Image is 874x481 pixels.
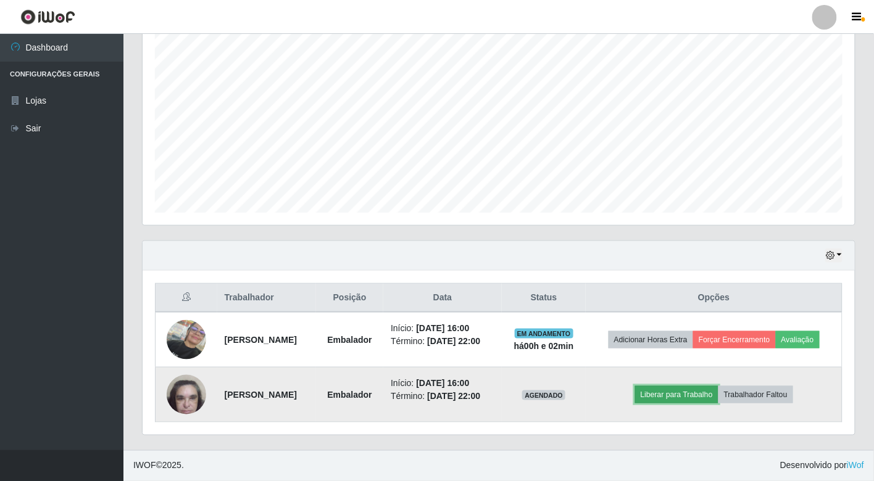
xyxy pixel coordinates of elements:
[780,459,864,472] span: Desenvolvido por
[383,284,502,313] th: Data
[167,320,206,360] img: 1720171489810.jpeg
[225,390,297,400] strong: [PERSON_NAME]
[217,284,316,313] th: Trabalhador
[718,386,793,403] button: Trabalhador Faltou
[515,329,573,339] span: EM ANDAMENTO
[522,390,565,400] span: AGENDADO
[502,284,586,313] th: Status
[609,331,693,348] button: Adicionar Horas Extra
[635,386,718,403] button: Liberar para Trabalho
[316,284,383,313] th: Posição
[427,391,480,401] time: [DATE] 22:00
[167,368,206,421] img: 1743993949303.jpeg
[693,331,776,348] button: Forçar Encerramento
[514,341,574,351] strong: há 00 h e 02 min
[427,336,480,346] time: [DATE] 22:00
[776,331,820,348] button: Avaliação
[391,335,494,348] li: Término:
[586,284,842,313] th: Opções
[416,378,469,388] time: [DATE] 16:00
[327,390,372,400] strong: Embalador
[225,335,297,345] strong: [PERSON_NAME]
[391,322,494,335] li: Início:
[133,459,184,472] span: © 2025 .
[391,390,494,403] li: Término:
[327,335,372,345] strong: Embalador
[847,461,864,471] a: iWof
[133,461,156,471] span: IWOF
[416,323,469,333] time: [DATE] 16:00
[20,9,75,25] img: CoreUI Logo
[391,377,494,390] li: Início:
